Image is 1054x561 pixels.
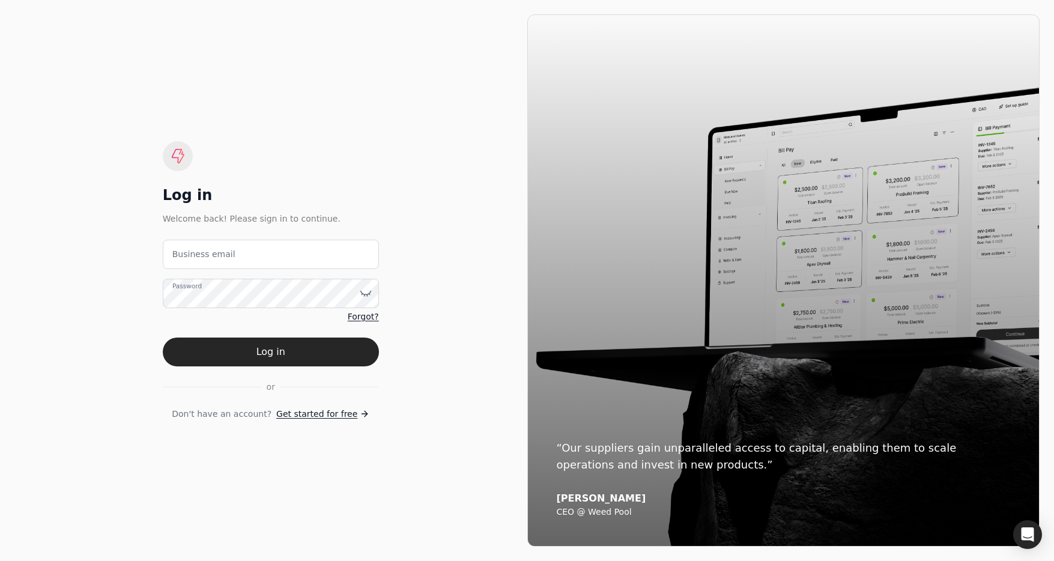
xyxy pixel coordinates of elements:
[1013,520,1042,549] div: Open Intercom Messenger
[267,381,275,393] span: or
[276,408,357,420] span: Get started for free
[163,212,379,225] div: Welcome back! Please sign in to continue.
[557,507,1011,518] div: CEO @ Weed Pool
[163,186,379,205] div: Log in
[172,281,202,291] label: Password
[172,408,271,420] span: Don't have an account?
[276,408,369,420] a: Get started for free
[557,493,1011,505] div: [PERSON_NAME]
[172,248,235,261] label: Business email
[348,311,379,323] a: Forgot?
[557,440,1011,473] div: “Our suppliers gain unparalleled access to capital, enabling them to scale operations and invest ...
[163,338,379,366] button: Log in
